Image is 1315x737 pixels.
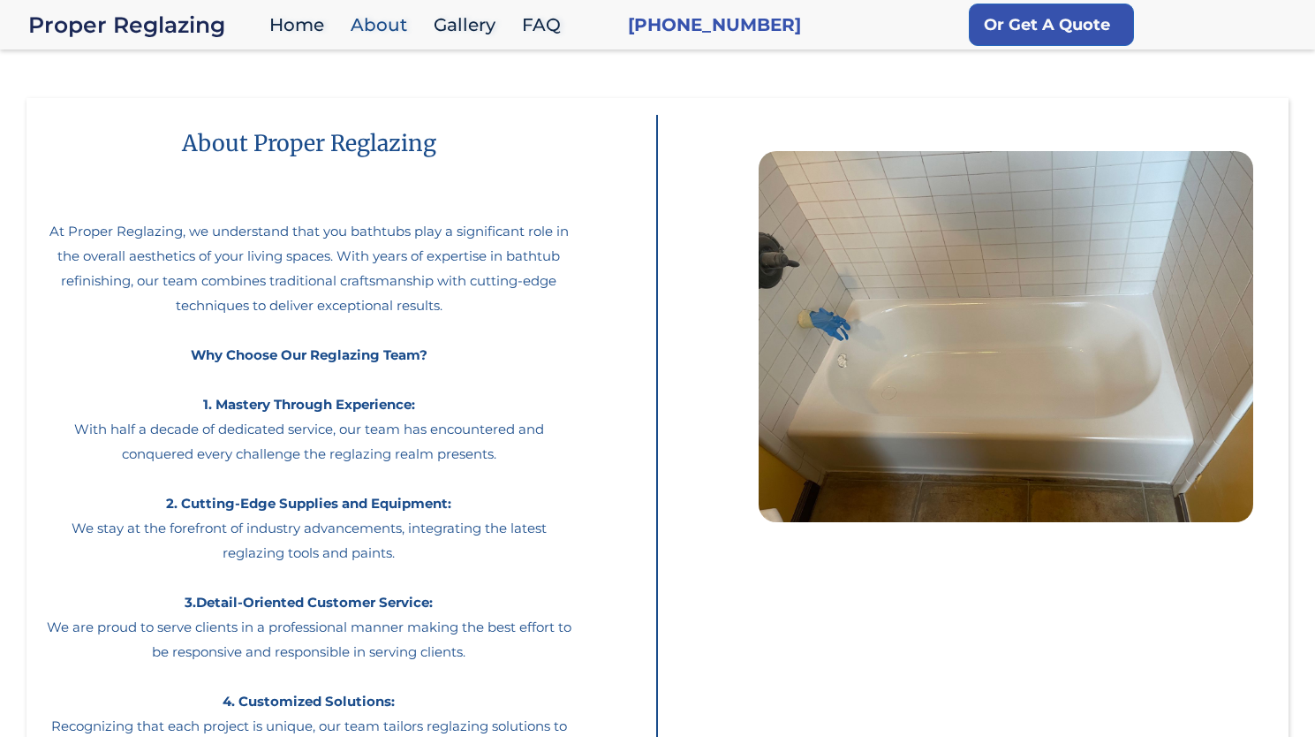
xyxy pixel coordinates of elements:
div: Proper Reglazing [28,12,261,37]
a: Gallery [425,6,513,44]
strong: 2. Cutting-Edge Supplies and Equipment: [166,495,451,512]
strong: Why Choose Our Reglazing Team? 1. Mastery Through Experience: [191,346,427,413]
a: Home [261,6,342,44]
a: Or Get A Quote [969,4,1134,46]
a: About [342,6,425,44]
strong: 4. Customized Solutions: [223,693,395,710]
a: [PHONE_NUMBER] [628,12,801,37]
strong: 3. [185,594,196,611]
strong: Detail-Oriented Customer Service: [196,594,433,611]
h1: About Proper Reglazing [147,116,472,171]
a: home [28,12,261,37]
a: FAQ [513,6,578,44]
